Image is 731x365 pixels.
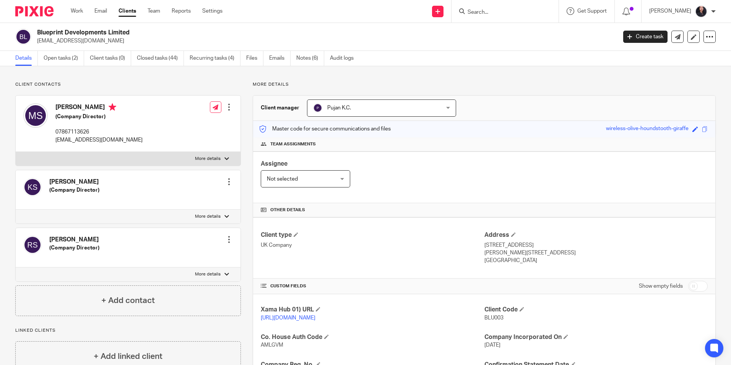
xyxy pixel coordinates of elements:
a: Reports [172,7,191,15]
a: Notes (6) [296,51,324,66]
p: Linked clients [15,328,241,334]
a: Closed tasks (44) [137,51,184,66]
span: Team assignments [270,141,316,147]
a: Recurring tasks (4) [190,51,240,66]
a: Team [148,7,160,15]
h4: Xama Hub 01) URL [261,306,484,314]
span: AMLGVM [261,342,283,348]
a: Email [94,7,107,15]
span: [DATE] [484,342,500,348]
p: [PERSON_NAME] [649,7,691,15]
span: Get Support [577,8,607,14]
a: Work [71,7,83,15]
img: Pixie [15,6,54,16]
span: Other details [270,207,305,213]
span: Pujan K.C. [327,105,351,111]
a: Open tasks (2) [44,51,84,66]
span: BLU003 [484,315,504,321]
a: Create task [623,31,668,43]
p: [EMAIL_ADDRESS][DOMAIN_NAME] [37,37,612,45]
p: Client contacts [15,81,241,88]
h5: (Company Director) [49,244,99,252]
h4: + Add contact [101,295,155,306]
img: svg%3E [23,178,42,196]
p: UK Company [261,241,484,249]
p: More details [195,213,221,220]
h5: (Company Director) [49,186,99,194]
a: Clients [119,7,136,15]
p: [EMAIL_ADDRESS][DOMAIN_NAME] [55,136,143,144]
p: Master code for secure communications and files [259,125,391,133]
img: svg%3E [23,103,48,128]
h4: Co. House Auth Code [261,333,484,341]
img: svg%3E [313,103,322,112]
a: Client tasks (0) [90,51,131,66]
p: More details [253,81,716,88]
img: svg%3E [23,236,42,254]
p: More details [195,271,221,277]
a: [URL][DOMAIN_NAME] [261,315,315,321]
img: MicrosoftTeams-image.jfif [695,5,707,18]
img: svg%3E [15,29,31,45]
p: [PERSON_NAME][STREET_ADDRESS] [484,249,708,257]
a: Settings [202,7,223,15]
h4: Client type [261,231,484,239]
p: More details [195,156,221,162]
h4: Company Incorporated On [484,333,708,341]
h3: Client manager [261,104,299,112]
a: Emails [269,51,291,66]
p: [GEOGRAPHIC_DATA] [484,257,708,264]
div: wireless-olive-houndstooth-giraffe [606,125,689,134]
h4: [PERSON_NAME] [49,236,99,244]
h4: [PERSON_NAME] [55,103,143,113]
a: Files [246,51,263,66]
h4: + Add linked client [94,350,162,362]
input: Search [467,9,536,16]
span: Assignee [261,161,288,167]
p: 07867113626 [55,128,143,136]
a: Details [15,51,38,66]
a: Audit logs [330,51,359,66]
h4: CUSTOM FIELDS [261,283,484,289]
label: Show empty fields [639,282,683,290]
h4: [PERSON_NAME] [49,178,99,186]
span: Not selected [267,176,298,182]
h4: Address [484,231,708,239]
h4: Client Code [484,306,708,314]
i: Primary [109,103,116,111]
p: [STREET_ADDRESS] [484,241,708,249]
h5: (Company Director) [55,113,143,121]
h2: Blueprint Developments Limited [37,29,497,37]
